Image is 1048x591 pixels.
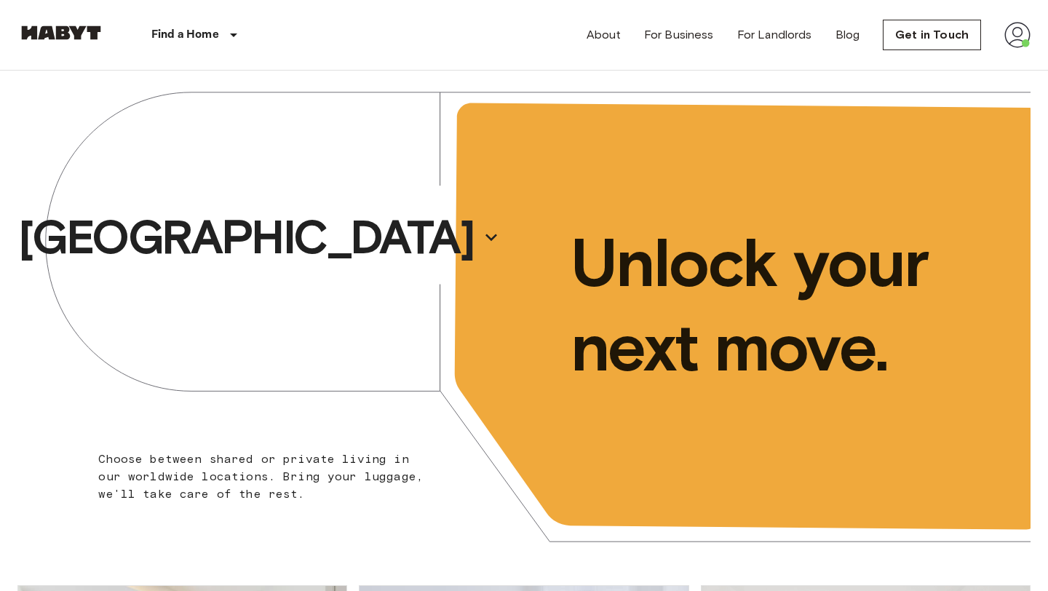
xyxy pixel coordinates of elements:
[883,20,981,50] a: Get in Touch
[571,221,1007,389] p: Unlock your next move.
[17,25,105,40] img: Habyt
[98,451,432,503] p: Choose between shared or private living in our worldwide locations. Bring your luggage, we'll tak...
[151,26,219,44] p: Find a Home
[737,26,812,44] a: For Landlords
[587,26,621,44] a: About
[18,208,474,266] p: [GEOGRAPHIC_DATA]
[12,204,506,271] button: [GEOGRAPHIC_DATA]
[835,26,860,44] a: Blog
[1004,22,1031,48] img: avatar
[644,26,714,44] a: For Business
